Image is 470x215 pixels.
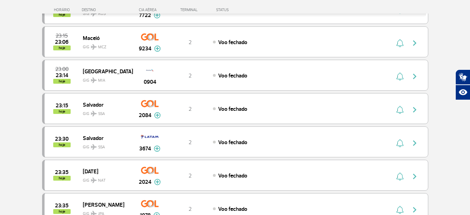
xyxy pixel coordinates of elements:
img: seta-direita-painel-voo.svg [411,39,419,47]
button: Abrir tradutor de língua de sinais. [455,69,470,85]
span: 2025-08-26 23:30:00 [55,137,69,141]
img: sino-painel-voo.svg [396,72,404,81]
img: sino-painel-voo.svg [396,139,404,147]
span: SSA [98,144,105,150]
span: hoje [53,46,71,50]
img: destiny_airplane.svg [91,144,97,150]
img: mais-info-painel-voo.svg [154,46,161,52]
span: Voo fechado [218,172,247,179]
span: 2025-08-26 23:35:00 [55,170,69,175]
span: Salvador [83,133,127,142]
span: 2084 [139,111,151,119]
span: GIG [83,74,127,84]
span: hoje [53,109,71,114]
img: destiny_airplane.svg [91,111,97,116]
span: 2 [189,139,192,146]
span: 0904 [144,78,156,86]
span: 2 [189,72,192,79]
span: Voo fechado [218,206,247,213]
span: GIG [83,40,127,50]
span: 2 [189,106,192,113]
span: [PERSON_NAME] [83,200,127,209]
img: sino-painel-voo.svg [396,172,404,181]
span: GIG [83,174,127,184]
span: 9234 [139,44,151,53]
img: seta-direita-painel-voo.svg [411,206,419,214]
img: seta-direita-painel-voo.svg [411,139,419,147]
span: [DATE] [83,167,127,176]
img: sino-painel-voo.svg [396,39,404,47]
img: sino-painel-voo.svg [396,106,404,114]
img: sino-painel-voo.svg [396,206,404,214]
span: 3674 [139,144,151,153]
span: MCZ [98,44,106,50]
span: SSA [98,111,105,117]
img: mais-info-painel-voo.svg [154,112,161,118]
span: hoje [53,142,71,147]
span: hoje [53,79,71,84]
span: hoje [53,176,71,181]
span: GIG [83,107,127,117]
span: MIA [98,77,105,84]
span: GIG [83,140,127,150]
img: mais-info-painel-voo.svg [154,146,160,152]
img: seta-direita-painel-voo.svg [411,72,419,81]
span: 2025-08-26 23:14:00 [56,73,68,78]
div: DESTINO [82,8,133,12]
span: Voo fechado [218,106,247,113]
div: TERMINAL [167,8,213,12]
span: Voo fechado [218,72,247,79]
span: 2025-08-26 23:15:00 [56,103,68,108]
div: Plugin de acessibilidade da Hand Talk. [455,69,470,100]
div: CIA AÉREA [133,8,167,12]
div: STATUS [213,8,269,12]
span: 2 [189,206,192,213]
img: destiny_airplane.svg [91,44,97,50]
span: Voo fechado [218,39,247,46]
span: [GEOGRAPHIC_DATA] [83,67,127,76]
img: destiny_airplane.svg [91,77,97,83]
img: destiny_airplane.svg [91,177,97,183]
div: HORÁRIO [44,8,82,12]
span: 2025-08-26 23:06:27 [55,40,69,44]
span: 2025-08-26 23:00:00 [55,67,69,72]
img: mais-info-painel-voo.svg [154,179,161,185]
span: hoje [53,209,71,214]
span: 2 [189,39,192,46]
span: Salvador [83,100,127,109]
span: NAT [98,177,106,184]
img: seta-direita-painel-voo.svg [411,172,419,181]
span: 2025-08-26 23:35:00 [55,203,69,208]
span: Voo fechado [218,139,247,146]
button: Abrir recursos assistivos. [455,85,470,100]
img: seta-direita-painel-voo.svg [411,106,419,114]
span: 2024 [139,178,151,186]
span: 2 [189,172,192,179]
span: Maceió [83,33,127,42]
span: 2025-08-26 23:15:00 [56,33,68,38]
